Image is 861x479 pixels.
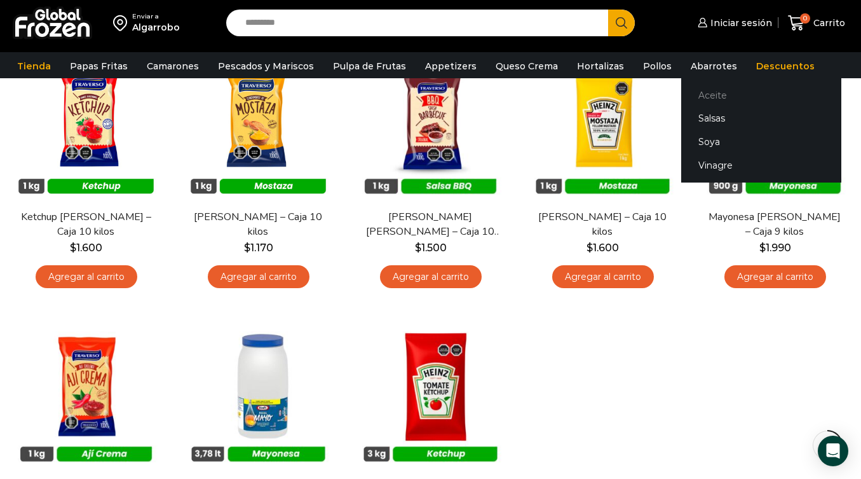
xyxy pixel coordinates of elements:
[552,265,654,289] a: Agregar al carrito: “Mostaza Heinz - Caja 10 kilos”
[212,54,320,78] a: Pescados y Mariscos
[132,21,180,34] div: Algarrobo
[64,54,134,78] a: Papas Fritas
[586,242,619,254] bdi: 1.600
[759,242,791,254] bdi: 1.990
[707,17,772,29] span: Iniciar sesión
[681,83,841,107] a: Aceite
[818,436,848,466] div: Open Intercom Messenger
[750,54,821,78] a: Descuentos
[800,13,810,24] span: 0
[140,54,205,78] a: Camarones
[534,210,672,239] a: [PERSON_NAME] – Caja 10 kilos
[759,242,766,254] span: $
[706,210,844,239] a: Mayonesa [PERSON_NAME] – Caja 9 kilos
[113,12,132,34] img: address-field-icon.svg
[681,130,841,154] a: Soya
[637,54,678,78] a: Pollos
[785,8,848,38] a: 0 Carrito
[681,107,841,130] a: Salsas
[608,10,635,36] button: Search button
[810,17,845,29] span: Carrito
[70,242,76,254] span: $
[17,210,155,239] a: Ketchup [PERSON_NAME] – Caja 10 kilos
[189,210,327,239] a: [PERSON_NAME] – Caja 10 kilos
[327,54,412,78] a: Pulpa de Frutas
[681,154,841,177] a: Vinagre
[724,265,826,289] a: Agregar al carrito: “Mayonesa Traverso - Caja 9 kilos”
[415,242,421,254] span: $
[380,265,482,289] a: Agregar al carrito: “Salsa Barbacue Traverso - Caja 10 kilos”
[132,12,180,21] div: Enviar a
[695,10,772,36] a: Iniciar sesión
[208,265,309,289] a: Agregar al carrito: “Mostaza Traverso - Caja 10 kilos”
[244,242,250,254] span: $
[489,54,564,78] a: Queso Crema
[362,210,499,239] a: [PERSON_NAME] [PERSON_NAME] – Caja 10 kilos
[415,242,447,254] bdi: 1.500
[684,54,743,78] a: Abarrotes
[70,242,102,254] bdi: 1.600
[11,54,57,78] a: Tienda
[419,54,483,78] a: Appetizers
[244,242,273,254] bdi: 1.170
[36,265,137,289] a: Agregar al carrito: “Ketchup Traverso - Caja 10 kilos”
[571,54,630,78] a: Hortalizas
[586,242,593,254] span: $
